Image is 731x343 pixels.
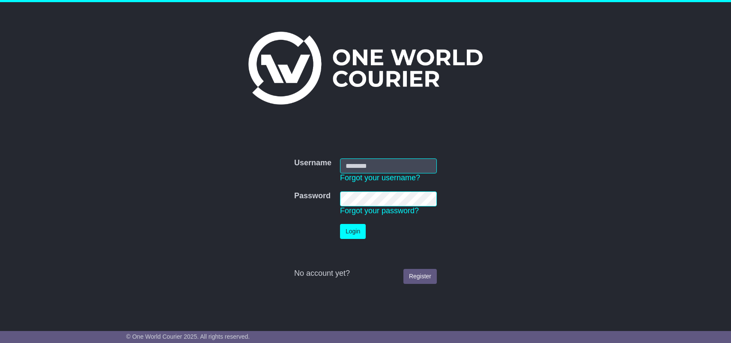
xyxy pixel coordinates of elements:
[340,224,366,239] button: Login
[403,269,437,284] a: Register
[294,191,331,201] label: Password
[248,32,482,104] img: One World
[340,206,419,215] a: Forgot your password?
[294,269,437,278] div: No account yet?
[294,158,331,168] label: Username
[126,333,250,340] span: © One World Courier 2025. All rights reserved.
[340,173,420,182] a: Forgot your username?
